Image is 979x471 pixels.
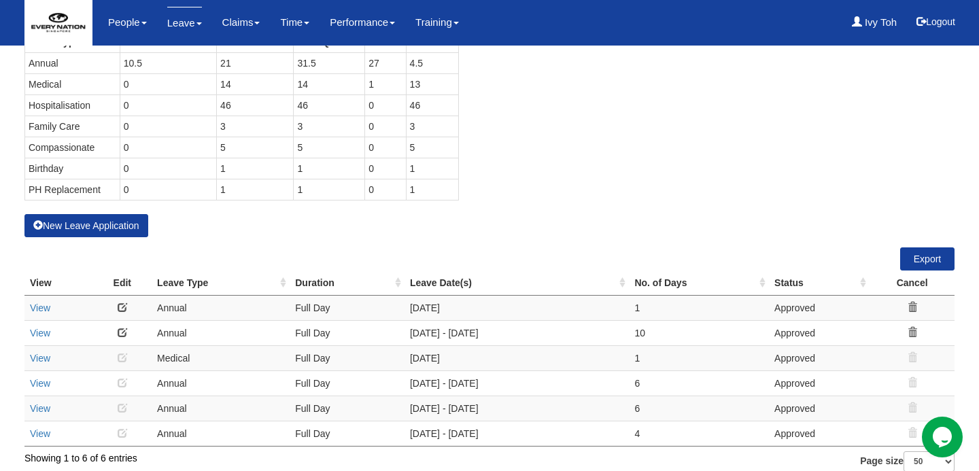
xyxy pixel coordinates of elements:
[365,52,406,73] td: 27
[30,353,50,364] a: View
[330,7,395,38] a: Performance
[769,370,870,396] td: Approved
[30,403,50,414] a: View
[294,73,365,94] td: 14
[405,320,630,345] td: [DATE] - [DATE]
[629,345,769,370] td: 1
[108,7,147,38] a: People
[290,396,405,421] td: Full Day
[769,271,870,296] th: Status : activate to sort column ascending
[405,396,630,421] td: [DATE] - [DATE]
[629,396,769,421] td: 6
[406,94,458,116] td: 46
[217,116,294,137] td: 3
[365,94,406,116] td: 0
[294,158,365,179] td: 1
[25,116,120,137] td: Family Care
[120,94,216,116] td: 0
[769,320,870,345] td: Approved
[294,179,365,200] td: 1
[405,421,630,446] td: [DATE] - [DATE]
[629,271,769,296] th: No. of Days : activate to sort column ascending
[217,179,294,200] td: 1
[152,271,290,296] th: Leave Type : activate to sort column ascending
[406,179,458,200] td: 1
[120,73,216,94] td: 0
[217,52,294,73] td: 21
[406,52,458,73] td: 4.5
[290,271,405,296] th: Duration : activate to sort column ascending
[629,320,769,345] td: 10
[30,428,50,439] a: View
[769,396,870,421] td: Approved
[25,158,120,179] td: Birthday
[25,137,120,158] td: Compassionate
[294,94,365,116] td: 46
[93,271,152,296] th: Edit
[365,158,406,179] td: 0
[120,116,216,137] td: 0
[152,320,290,345] td: Annual
[152,396,290,421] td: Annual
[629,421,769,446] td: 4
[405,295,630,320] td: [DATE]
[25,52,120,73] td: Annual
[900,247,955,271] a: Export
[365,73,406,94] td: 1
[24,271,93,296] th: View
[280,7,309,38] a: Time
[629,370,769,396] td: 6
[120,158,216,179] td: 0
[25,73,120,94] td: Medical
[406,116,458,137] td: 3
[217,73,294,94] td: 14
[217,94,294,116] td: 46
[152,421,290,446] td: Annual
[217,158,294,179] td: 1
[217,137,294,158] td: 5
[120,179,216,200] td: 0
[415,7,459,38] a: Training
[907,5,965,38] button: Logout
[406,73,458,94] td: 13
[30,378,50,389] a: View
[406,158,458,179] td: 1
[120,137,216,158] td: 0
[222,7,260,38] a: Claims
[152,370,290,396] td: Annual
[365,116,406,137] td: 0
[294,116,365,137] td: 3
[25,94,120,116] td: Hospitalisation
[290,421,405,446] td: Full Day
[120,52,216,73] td: 10.5
[405,345,630,370] td: [DATE]
[629,295,769,320] td: 1
[290,320,405,345] td: Full Day
[769,295,870,320] td: Approved
[290,345,405,370] td: Full Day
[290,295,405,320] td: Full Day
[365,179,406,200] td: 0
[769,345,870,370] td: Approved
[152,345,290,370] td: Medical
[290,370,405,396] td: Full Day
[870,271,955,296] th: Cancel
[406,137,458,158] td: 5
[24,214,148,237] button: New Leave Application
[405,370,630,396] td: [DATE] - [DATE]
[405,271,630,296] th: Leave Date(s) : activate to sort column ascending
[30,328,50,338] a: View
[294,52,365,73] td: 31.5
[769,421,870,446] td: Approved
[30,302,50,313] a: View
[852,7,897,38] a: Ivy Toh
[922,417,965,457] iframe: chat widget
[365,137,406,158] td: 0
[152,295,290,320] td: Annual
[294,137,365,158] td: 5
[167,7,202,39] a: Leave
[25,179,120,200] td: PH Replacement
